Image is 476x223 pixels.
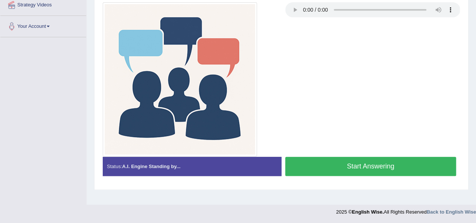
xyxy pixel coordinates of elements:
[122,164,180,169] strong: A.I. Engine Standing by...
[336,205,476,215] div: 2025 © All Rights Reserved
[352,209,383,215] strong: English Wise.
[0,16,86,35] a: Your Account
[103,157,281,176] div: Status:
[427,209,476,215] a: Back to English Wise
[285,157,456,176] button: Start Answering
